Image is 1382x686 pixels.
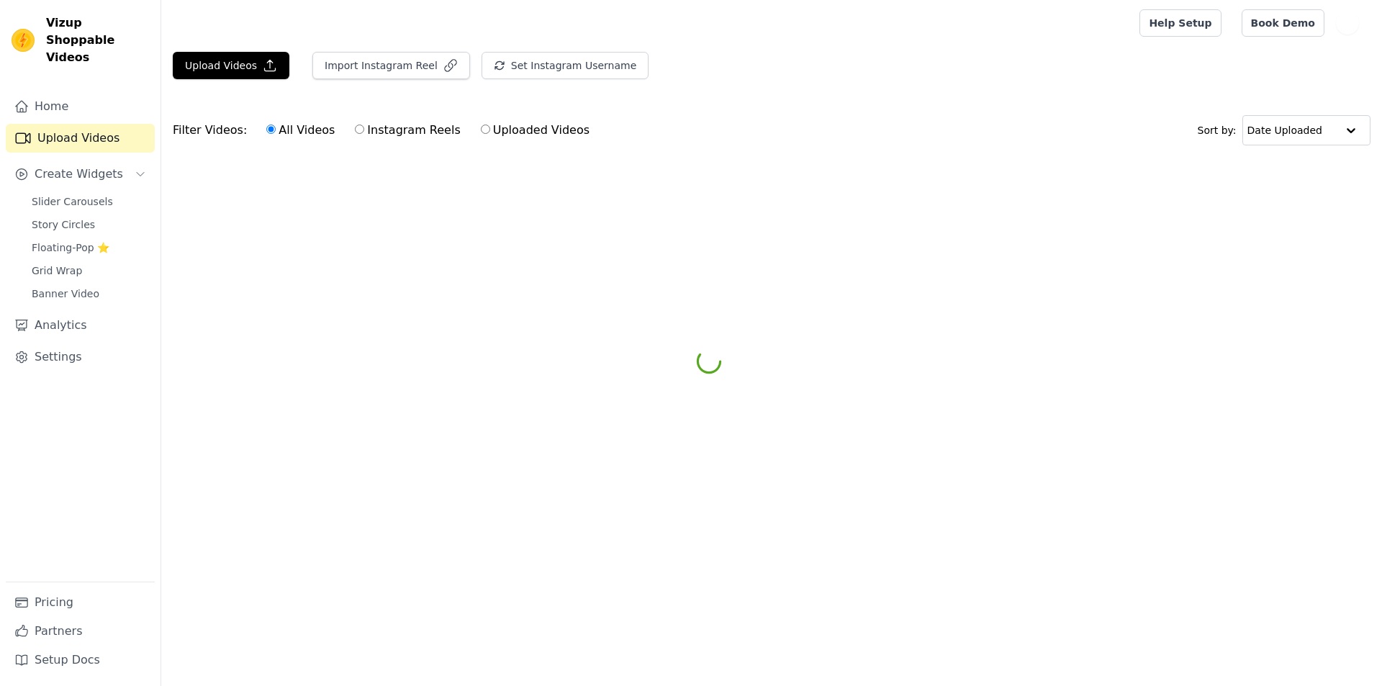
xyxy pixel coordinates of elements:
[23,191,155,212] a: Slider Carousels
[480,121,590,140] label: Uploaded Videos
[32,217,95,232] span: Story Circles
[23,238,155,258] a: Floating-Pop ⭐
[6,343,155,371] a: Settings
[32,286,99,301] span: Banner Video
[23,284,155,304] a: Banner Video
[266,121,335,140] label: All Videos
[354,121,461,140] label: Instagram Reels
[173,52,289,79] button: Upload Videos
[6,92,155,121] a: Home
[266,125,276,134] input: All Videos
[6,160,155,189] button: Create Widgets
[1139,9,1221,37] a: Help Setup
[6,588,155,617] a: Pricing
[12,29,35,52] img: Vizup
[32,263,82,278] span: Grid Wrap
[23,261,155,281] a: Grid Wrap
[32,194,113,209] span: Slider Carousels
[312,52,470,79] button: Import Instagram Reel
[1198,115,1371,145] div: Sort by:
[35,166,123,183] span: Create Widgets
[6,311,155,340] a: Analytics
[173,114,597,147] div: Filter Videos:
[482,52,649,79] button: Set Instagram Username
[6,617,155,646] a: Partners
[23,215,155,235] a: Story Circles
[481,125,490,134] input: Uploaded Videos
[355,125,364,134] input: Instagram Reels
[46,14,149,66] span: Vizup Shoppable Videos
[6,646,155,674] a: Setup Docs
[1242,9,1324,37] a: Book Demo
[6,124,155,153] a: Upload Videos
[32,240,109,255] span: Floating-Pop ⭐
